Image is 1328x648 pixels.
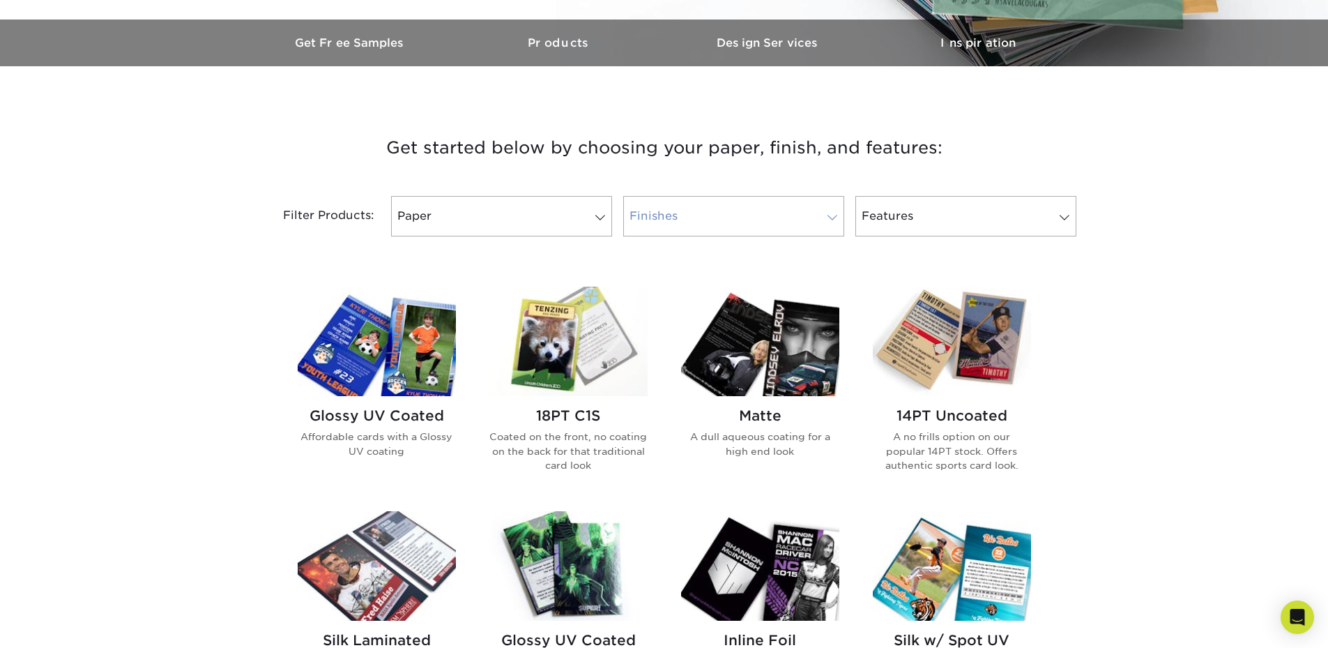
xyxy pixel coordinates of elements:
h2: Glossy UV Coated [298,407,456,424]
p: Affordable cards with a Glossy UV coating [298,430,456,458]
img: 18PT C1S Trading Cards [489,287,648,396]
h3: Get started below by choosing your paper, finish, and features: [257,116,1072,179]
a: Glossy UV Coated Trading Cards Glossy UV Coated Affordable cards with a Glossy UV coating [298,287,456,495]
h2: 14PT Uncoated [873,407,1031,424]
a: Get Free Samples [246,20,455,66]
img: 14PT Uncoated Trading Cards [873,287,1031,396]
h2: Matte [681,407,839,424]
img: Glossy UV Coated Trading Cards [298,287,456,396]
img: Inline Foil Trading Cards [681,511,839,621]
p: A dull aqueous coating for a high end look [681,430,839,458]
h3: Get Free Samples [246,36,455,50]
p: Coated on the front, no coating on the back for that traditional card look [489,430,648,472]
a: 14PT Uncoated Trading Cards 14PT Uncoated A no frills option on our popular 14PT stock. Offers au... [873,287,1031,495]
a: Features [855,196,1076,236]
a: Matte Trading Cards Matte A dull aqueous coating for a high end look [681,287,839,495]
img: Matte Trading Cards [681,287,839,396]
h3: Products [455,36,664,50]
a: Products [455,20,664,66]
p: A no frills option on our popular 14PT stock. Offers authentic sports card look. [873,430,1031,472]
a: Design Services [664,20,873,66]
h2: 18PT C1S [489,407,648,424]
div: Open Intercom Messenger [1281,601,1314,634]
img: Silk Laminated Trading Cards [298,511,456,621]
h3: Inspiration [873,36,1083,50]
a: Inspiration [873,20,1083,66]
a: 18PT C1S Trading Cards 18PT C1S Coated on the front, no coating on the back for that traditional ... [489,287,648,495]
img: Glossy UV Coated w/ Inline Foil Trading Cards [489,511,648,621]
img: Silk w/ Spot UV Trading Cards [873,511,1031,621]
a: Paper [391,196,612,236]
h3: Design Services [664,36,873,50]
div: Filter Products: [246,196,386,236]
a: Finishes [623,196,844,236]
